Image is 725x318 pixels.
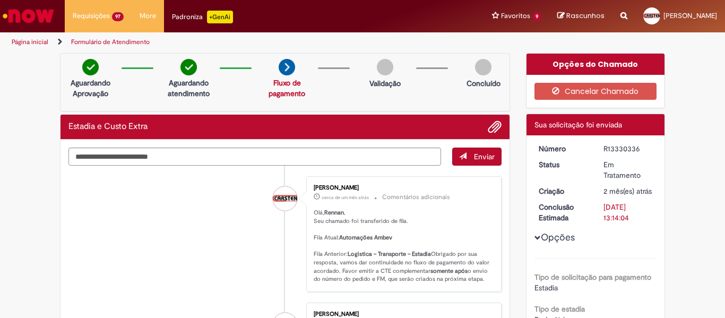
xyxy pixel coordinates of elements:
div: R13330336 [603,143,653,154]
span: 2 mês(es) atrás [603,186,652,196]
time: 21/08/2025 16:01:40 [322,194,369,201]
dt: Criação [531,186,596,196]
button: Adicionar anexos [488,120,502,134]
span: Favoritos [501,11,530,21]
b: Rennan [324,209,344,217]
div: Rennan Carsten [273,186,297,211]
p: Aguardando Aprovação [65,78,116,99]
b: Automações Ambev [339,234,392,242]
span: Sua solicitação foi enviada [534,120,622,130]
img: check-circle-green.png [82,59,99,75]
small: Comentários adicionais [382,193,450,202]
div: Em Tratamento [603,159,653,181]
div: 28/07/2025 16:36:14 [603,186,653,196]
b: somente após [430,267,468,275]
a: Fluxo de pagamento [269,78,305,98]
img: img-circle-grey.png [475,59,491,75]
ul: Trilhas de página [8,32,476,52]
p: Olá, , Seu chamado foi transferido de fila. Fila Atual: Fila Anterior: Obrigado por sua resposta,... [314,209,490,283]
a: Página inicial [12,38,48,46]
time: 28/07/2025 16:36:14 [603,186,652,196]
p: Concluído [467,78,500,89]
dt: Número [531,143,596,154]
span: cerca de um mês atrás [322,194,369,201]
dt: Conclusão Estimada [531,202,596,223]
img: check-circle-green.png [180,59,197,75]
p: Aguardando atendimento [163,78,214,99]
dt: Status [531,159,596,170]
div: Padroniza [172,11,233,23]
h2: Estadia e Custo Extra Histórico de tíquete [68,122,148,132]
a: Formulário de Atendimento [71,38,150,46]
span: Enviar [474,152,495,161]
span: More [140,11,156,21]
textarea: Digite sua mensagem aqui... [68,148,441,166]
button: Enviar [452,148,502,166]
span: Estadia [534,283,558,293]
span: Requisições [73,11,110,21]
div: Opções do Chamado [527,54,665,75]
img: img-circle-grey.png [377,59,393,75]
div: [PERSON_NAME] [314,185,490,191]
img: ServiceNow [1,5,56,27]
b: Logistica – Transporte – Estadia [348,250,431,258]
a: Rascunhos [557,11,605,21]
span: Rascunhos [566,11,605,21]
span: [PERSON_NAME] [663,11,717,20]
b: Tipo de estadia [534,304,585,314]
p: Validação [369,78,401,89]
span: 97 [112,12,124,21]
p: +GenAi [207,11,233,23]
div: [PERSON_NAME] [314,311,490,317]
div: [DATE] 13:14:04 [603,202,653,223]
button: Cancelar Chamado [534,83,657,100]
b: Tipo de solicitação para pagamento [534,272,651,282]
img: arrow-next.png [279,59,295,75]
span: 9 [532,12,541,21]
